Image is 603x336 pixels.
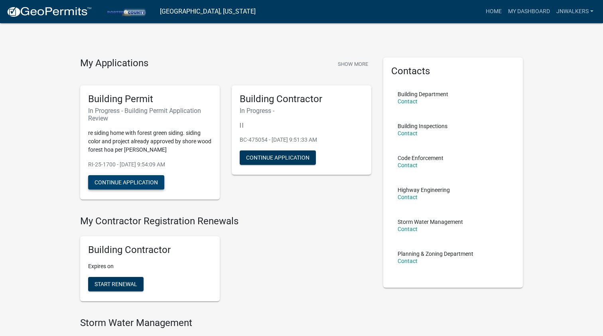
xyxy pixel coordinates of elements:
[80,317,371,329] h4: Storm Water Management
[240,107,363,115] h6: In Progress -
[240,121,363,129] p: | |
[88,107,212,122] h6: In Progress - Building Permit Application Review
[505,4,553,19] a: My Dashboard
[391,65,515,77] h5: Contacts
[398,123,447,129] p: Building Inspections
[553,4,597,19] a: jnwalkers
[240,93,363,105] h5: Building Contractor
[88,175,164,190] button: Continue Application
[88,93,212,105] h5: Building Permit
[80,57,148,69] h4: My Applications
[88,277,144,291] button: Start Renewal
[88,160,212,169] p: RI-25-1700 - [DATE] 9:54:09 AM
[398,162,418,168] a: Contact
[483,4,505,19] a: Home
[398,91,448,97] p: Building Department
[398,155,443,161] p: Code Enforcement
[80,215,371,227] h4: My Contractor Registration Renewals
[240,136,363,144] p: BC-475054 - [DATE] 9:51:33 AM
[98,6,154,17] img: Porter County, Indiana
[88,129,212,154] p: re siding home with forest green siding. siding color and project already approved by shore wood ...
[160,5,256,18] a: [GEOGRAPHIC_DATA], [US_STATE]
[398,251,473,257] p: Planning & Zoning Department
[335,57,371,71] button: Show More
[88,244,212,256] h5: Building Contractor
[398,194,418,200] a: Contact
[398,258,418,264] a: Contact
[398,98,418,105] a: Contact
[95,281,137,287] span: Start Renewal
[240,150,316,165] button: Continue Application
[80,215,371,308] wm-registration-list-section: My Contractor Registration Renewals
[398,130,418,136] a: Contact
[398,226,418,232] a: Contact
[398,219,463,225] p: Storm Water Management
[88,262,212,271] p: Expires on
[398,187,450,193] p: Highway Engineering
